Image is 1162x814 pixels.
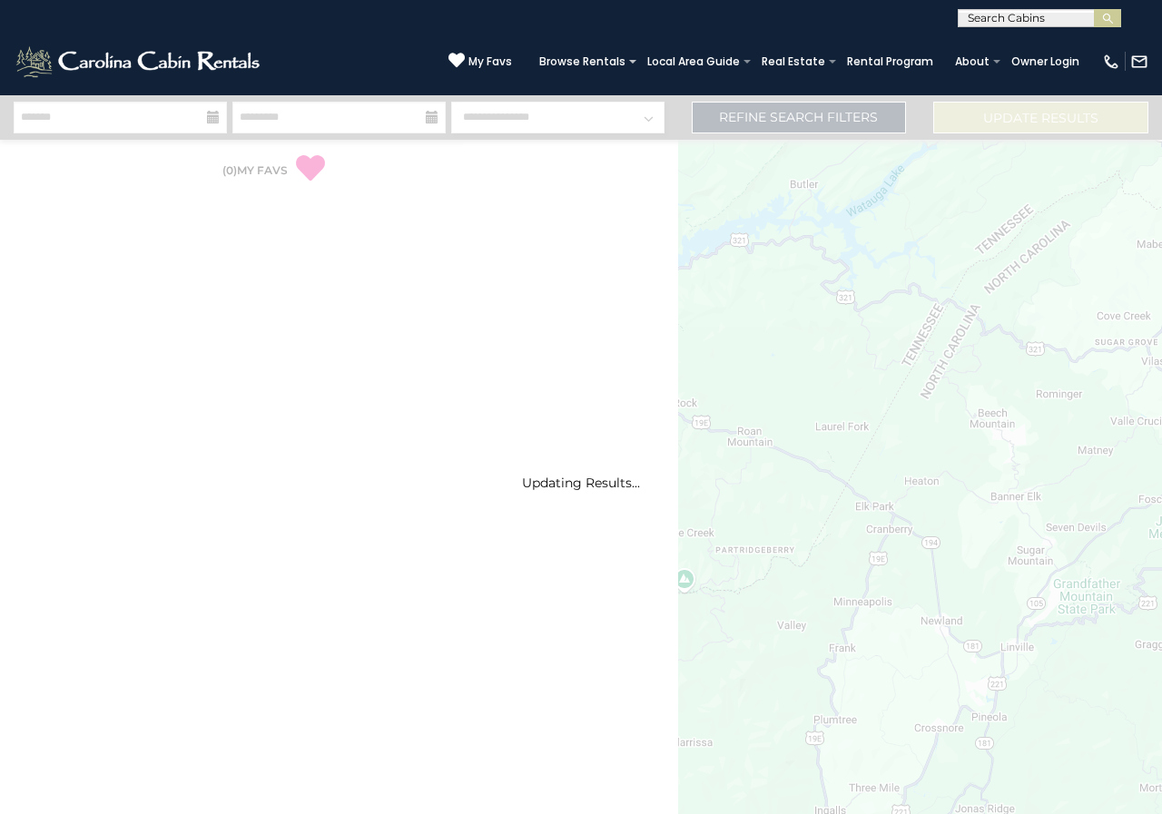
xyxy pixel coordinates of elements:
img: White-1-2.png [14,44,265,80]
img: mail-regular-white.png [1130,53,1148,71]
img: phone-regular-white.png [1102,53,1120,71]
a: Real Estate [753,49,834,74]
a: Browse Rentals [530,49,635,74]
a: Owner Login [1002,49,1088,74]
a: Local Area Guide [638,49,749,74]
a: My Favs [448,52,512,71]
a: About [946,49,999,74]
a: Rental Program [838,49,942,74]
span: My Favs [468,54,512,70]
